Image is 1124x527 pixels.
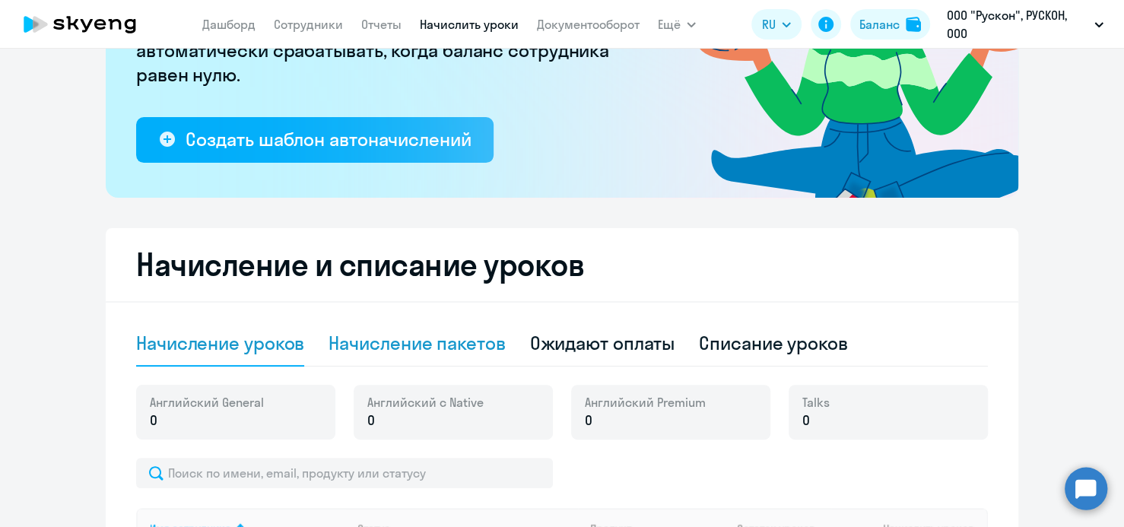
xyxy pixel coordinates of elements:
a: Документооборот [537,17,640,32]
a: Начислить уроки [420,17,519,32]
a: Отчеты [361,17,402,32]
input: Поиск по имени, email, продукту или статусу [136,458,553,488]
span: RU [762,15,776,33]
button: Ещё [658,9,696,40]
div: Ожидают оплаты [530,331,675,355]
button: ООО "Рускон", РУСКОН, ООО [939,6,1111,43]
button: RU [751,9,802,40]
span: Ещё [658,15,681,33]
div: Баланс [859,15,900,33]
div: Списание уроков [699,331,848,355]
button: Создать шаблон автоначислений [136,117,494,163]
span: Английский General [150,394,264,411]
span: 0 [367,411,375,430]
span: 0 [585,411,592,430]
button: Балансbalance [850,9,930,40]
a: Дашборд [202,17,256,32]
div: Создать шаблон автоначислений [186,127,471,151]
span: 0 [802,411,810,430]
span: Английский Premium [585,394,706,411]
span: Talks [802,394,830,411]
div: Начисление пакетов [329,331,505,355]
div: Начисление уроков [136,331,304,355]
a: Сотрудники [274,17,343,32]
h2: Начисление и списание уроков [136,246,988,283]
img: balance [906,17,921,32]
span: 0 [150,411,157,430]
p: ООО "Рускон", РУСКОН, ООО [947,6,1088,43]
span: Английский с Native [367,394,484,411]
